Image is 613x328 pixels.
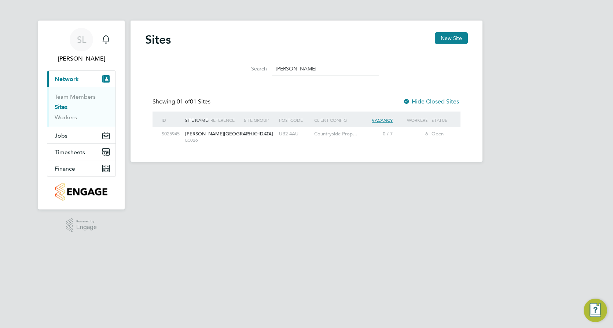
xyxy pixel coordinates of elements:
[208,117,235,123] span: / Reference
[394,112,430,128] div: Workers
[47,144,115,160] button: Timesheets
[372,117,393,123] span: Vacancy
[177,98,190,105] span: 01 of
[55,103,67,110] a: Sites
[47,28,116,63] a: SL[PERSON_NAME]
[153,98,212,106] div: Showing
[160,127,183,141] div: S025945
[430,127,453,141] div: Open
[312,112,359,128] div: Client Config
[242,112,277,128] div: Site Group
[234,65,267,72] label: Search
[185,131,273,137] span: [PERSON_NAME][GEOGRAPHIC_DATA]
[272,62,379,76] input: Site name, group, address or client config
[244,131,273,137] span: SOUTH LO…
[55,149,85,156] span: Timesheets
[55,165,75,172] span: Finance
[47,87,115,127] div: Network
[76,224,97,230] span: Engage
[38,21,125,209] nav: Main navigation
[277,112,312,128] div: Postcode
[55,93,96,100] a: Team Members
[584,299,607,322] button: Engage Resource Center
[47,127,115,143] button: Jobs
[185,137,240,143] span: LC026
[55,76,79,83] span: Network
[160,127,453,133] a: S025945[PERSON_NAME][GEOGRAPHIC_DATA] LC026SOUTH LO…UB2 4AUCountryside Prop…0 / 76Open
[66,218,97,232] a: Powered byEngage
[77,35,86,44] span: SL
[76,218,97,225] span: Powered by
[394,127,430,141] div: 6
[47,54,116,63] span: Selda Lee
[403,98,459,105] label: Hide Closed Sites
[55,114,77,121] a: Workers
[47,71,115,87] button: Network
[47,160,115,176] button: Finance
[430,112,453,128] div: Status
[55,132,67,139] span: Jobs
[160,112,183,128] div: ID
[177,98,210,105] span: 01 Sites
[55,183,107,201] img: countryside-properties-logo-retina.png
[435,32,468,44] button: New Site
[183,112,242,128] div: Site Name
[277,127,312,141] div: UB2 4AU
[47,183,116,201] a: Go to home page
[359,127,394,141] div: 0 / 7
[314,131,357,137] span: Countryside Prop…
[145,32,171,47] h2: Sites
